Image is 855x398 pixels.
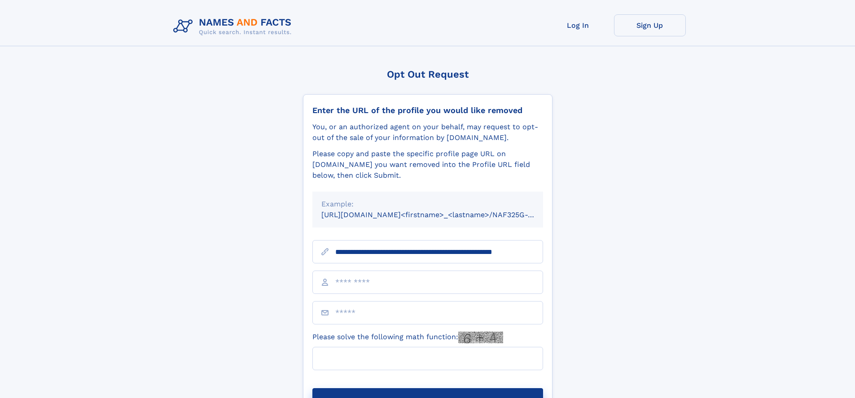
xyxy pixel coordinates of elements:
[303,69,552,80] div: Opt Out Request
[312,332,503,343] label: Please solve the following math function:
[312,105,543,115] div: Enter the URL of the profile you would like removed
[542,14,614,36] a: Log In
[321,199,534,210] div: Example:
[614,14,686,36] a: Sign Up
[170,14,299,39] img: Logo Names and Facts
[321,210,560,219] small: [URL][DOMAIN_NAME]<firstname>_<lastname>/NAF325G-xxxxxxxx
[312,122,543,143] div: You, or an authorized agent on your behalf, may request to opt-out of the sale of your informatio...
[312,149,543,181] div: Please copy and paste the specific profile page URL on [DOMAIN_NAME] you want removed into the Pr...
